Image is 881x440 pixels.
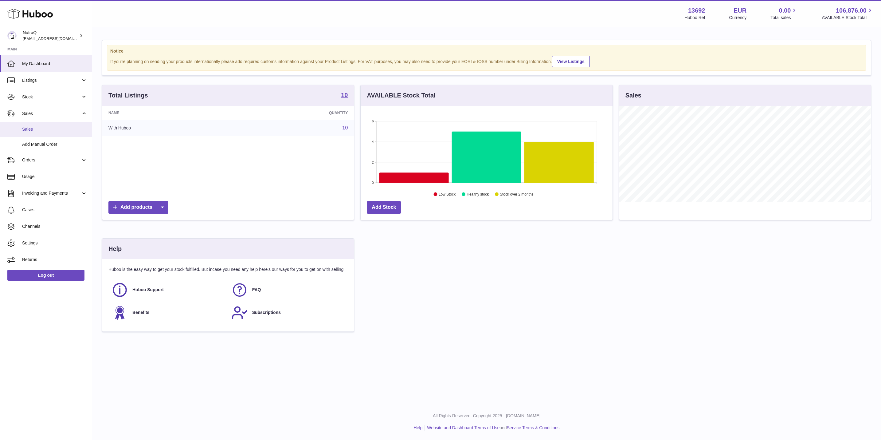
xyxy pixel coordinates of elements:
[341,92,348,99] a: 10
[770,15,798,21] span: Total sales
[507,425,560,430] a: Service Terms & Conditions
[22,126,87,132] span: Sales
[22,141,87,147] span: Add Manual Order
[231,304,345,321] a: Subscriptions
[23,30,78,42] div: NutraQ
[822,15,874,21] span: AVAILABLE Stock Total
[108,245,122,253] h3: Help
[22,240,87,246] span: Settings
[729,15,747,21] div: Currency
[685,15,705,21] div: Huboo Ref
[822,6,874,21] a: 106,876.00 AVAILABLE Stock Total
[779,6,791,15] span: 0.00
[7,31,17,40] img: log@nutraq.com
[22,174,87,180] span: Usage
[439,192,456,196] text: Low Stock
[500,192,534,196] text: Stock over 2 months
[22,61,87,67] span: My Dashboard
[252,287,261,293] span: FAQ
[22,77,81,83] span: Listings
[22,157,81,163] span: Orders
[7,270,84,281] a: Log out
[108,201,168,214] a: Add products
[467,192,489,196] text: Healthy stock
[23,36,90,41] span: [EMAIL_ADDRESS][DOMAIN_NAME]
[734,6,746,15] strong: EUR
[132,287,164,293] span: Huboo Support
[372,161,374,164] text: 2
[22,94,81,100] span: Stock
[341,92,348,98] strong: 10
[372,181,374,184] text: 0
[110,48,863,54] strong: Notice
[367,201,401,214] a: Add Stock
[22,190,81,196] span: Invoicing and Payments
[231,282,345,298] a: FAQ
[102,106,235,120] th: Name
[112,282,225,298] a: Huboo Support
[22,257,87,263] span: Returns
[425,425,559,431] li: and
[770,6,798,21] a: 0.00 Total sales
[343,125,348,130] a: 10
[22,111,81,117] span: Sales
[97,413,876,419] p: All Rights Reserved. Copyright 2025 - [DOMAIN_NAME]
[427,425,499,430] a: Website and Dashboard Terms of Use
[367,91,435,100] h3: AVAILABLE Stock Total
[102,120,235,136] td: With Huboo
[552,56,590,67] a: View Listings
[112,304,225,321] a: Benefits
[22,224,87,229] span: Channels
[688,6,705,15] strong: 13692
[372,140,374,144] text: 4
[414,425,423,430] a: Help
[252,310,281,315] span: Subscriptions
[372,119,374,123] text: 6
[110,55,863,67] div: If you're planning on sending your products internationally please add required customs informati...
[625,91,641,100] h3: Sales
[22,207,87,213] span: Cases
[836,6,867,15] span: 106,876.00
[132,310,149,315] span: Benefits
[235,106,354,120] th: Quantity
[108,91,148,100] h3: Total Listings
[108,267,348,272] p: Huboo is the easy way to get your stock fulfilled. But incase you need any help here's our ways f...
